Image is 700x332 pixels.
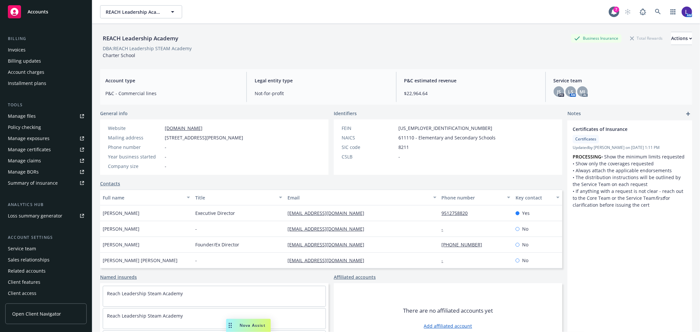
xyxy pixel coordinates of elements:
div: Billing [5,35,87,42]
span: [STREET_ADDRESS][PERSON_NAME] [165,134,243,141]
a: Service team [5,243,87,254]
div: Total Rewards [627,34,666,42]
span: [PERSON_NAME] [PERSON_NAME] [103,257,178,264]
a: - [442,226,449,232]
div: Certificates of InsuranceCertificatesUpdatedby [PERSON_NAME] on [DATE] 1:11 PMPROCESSING• Show th... [567,120,692,214]
div: DBA: REACH Leadership STEAM Academy [103,45,192,52]
a: Manage files [5,111,87,121]
span: Open Client Navigator [12,310,61,317]
span: - [165,163,166,170]
a: Client access [5,288,87,299]
button: Nova Assist [226,319,271,332]
div: Billing updates [8,56,41,66]
strong: PROCESSING [573,154,601,160]
span: REACH Leadership Academy [106,9,162,15]
span: MJ [580,88,585,95]
a: [EMAIL_ADDRESS][DOMAIN_NAME] [287,210,370,216]
div: Company size [108,163,162,170]
span: P&C - Commercial lines [105,90,239,97]
button: Full name [100,190,193,205]
div: Phone number [108,144,162,151]
div: Service team [8,243,36,254]
a: Report a Bug [636,5,649,18]
a: Manage BORs [5,167,87,177]
div: CSLB [342,153,396,160]
div: Manage BORs [8,167,39,177]
span: Notes [567,110,581,118]
span: [US_EMPLOYER_IDENTIFICATION_NUMBER] [398,125,492,132]
a: Affiliated accounts [334,274,376,280]
a: Manage certificates [5,144,87,155]
span: 611110 - Elementary and Secondary Schools [398,134,496,141]
span: JS [557,88,561,95]
span: Account type [105,77,239,84]
a: Manage claims [5,156,87,166]
a: Installment plans [5,78,87,89]
a: [EMAIL_ADDRESS][DOMAIN_NAME] [287,226,370,232]
span: No [522,257,528,264]
a: add [684,110,692,118]
span: No [522,241,528,248]
span: Accounts [28,9,48,14]
div: Loss summary generator [8,211,62,221]
div: Year business started [108,153,162,160]
a: Manage exposures [5,133,87,144]
a: - [442,257,449,263]
div: Client access [8,288,36,299]
span: - [165,144,166,151]
span: P&C estimated revenue [404,77,538,84]
a: Invoices [5,45,87,55]
a: Reach Leadership Steam Academy [107,313,183,319]
div: Policy checking [8,122,41,133]
span: Founder/Ex Director [195,241,239,248]
a: Start snowing [621,5,634,18]
a: Named insureds [100,274,137,280]
button: Key contact [513,190,562,205]
span: Not-for-profit [255,90,388,97]
div: Sales relationships [8,255,50,265]
a: Add affiliated account [424,322,472,329]
div: NAICS [342,134,396,141]
span: Identifiers [334,110,357,117]
span: Charter School [103,52,135,58]
a: [PHONE_NUMBER] [442,241,488,248]
span: Updated by [PERSON_NAME] on [DATE] 1:11 PM [573,145,687,151]
span: LS [568,88,573,95]
span: $22,964.64 [404,90,538,97]
div: SIC code [342,144,396,151]
span: - [165,153,166,160]
span: No [522,225,528,232]
a: Reach Leadership Steam Academy [107,290,183,297]
div: Mailing address [108,134,162,141]
span: Nova Assist [240,322,265,328]
span: [PERSON_NAME] [103,241,139,248]
div: Summary of insurance [8,178,58,188]
a: Account charges [5,67,87,77]
span: Legal entity type [255,77,388,84]
div: Manage claims [8,156,41,166]
div: Installment plans [8,78,46,89]
a: [EMAIL_ADDRESS][DOMAIN_NAME] [287,241,370,248]
img: photo [682,7,692,17]
span: Service team [554,77,687,84]
a: Billing updates [5,56,87,66]
button: Phone number [439,190,513,205]
span: There are no affiliated accounts yet [403,307,493,315]
div: Title [195,194,275,201]
button: Email [285,190,439,205]
div: Actions [671,32,692,45]
a: Search [651,5,665,18]
span: Certificates [575,136,596,142]
a: Sales relationships [5,255,87,265]
a: 9512758820 [442,210,473,216]
div: Client features [8,277,40,287]
span: - [398,153,400,160]
div: Tools [5,102,87,108]
span: Executive Director [195,210,235,217]
a: Loss summary generator [5,211,87,221]
a: Accounts [5,3,87,21]
a: Switch app [667,5,680,18]
div: FEIN [342,125,396,132]
div: Key contact [516,194,552,201]
div: REACH Leadership Academy [100,34,181,43]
